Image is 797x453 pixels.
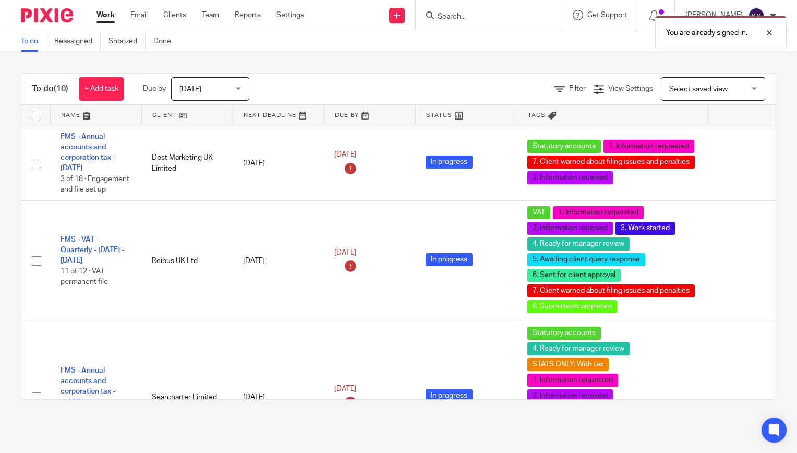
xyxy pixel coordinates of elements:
[108,31,146,52] a: Snoozed
[334,385,356,392] span: [DATE]
[666,28,747,38] p: You are already signed in.
[426,389,473,402] span: In progress
[61,133,115,172] a: FMS - Annual accounts and corporation tax - [DATE]
[426,156,473,169] span: In progress
[527,269,621,282] span: 6. Sent for client approval
[163,10,186,20] a: Clients
[96,10,115,20] a: Work
[603,140,694,153] span: 1. Information requested
[202,10,219,20] a: Team
[527,358,609,371] span: STATS ONLY: With tax
[235,10,261,20] a: Reports
[21,31,46,52] a: To do
[527,140,601,153] span: Statutory accounts
[61,175,129,194] span: 3 of 18 · Engagement and file set up
[233,126,324,200] td: [DATE]
[153,31,179,52] a: Done
[276,10,304,20] a: Settings
[669,86,728,93] span: Select saved view
[615,222,675,235] span: 3. Work started
[61,367,115,406] a: FMS - Annual accounts and corporation tax - [DATE]
[527,237,630,251] span: 4. Ready for manager review
[527,156,695,169] span: 7. Client warned about filing issues and penalties
[61,268,108,286] span: 11 of 12 · VAT permanent file
[527,342,630,355] span: 4. Ready for manager review
[569,85,586,92] span: Filter
[141,126,233,200] td: Dost Marketing UK Limited
[179,86,201,93] span: [DATE]
[334,249,356,256] span: [DATE]
[54,31,101,52] a: Reassigned
[553,206,644,219] span: 1. Information requested
[32,84,68,94] h1: To do
[141,200,233,321] td: Reibus UK Ltd
[61,236,124,265] a: FMS - VAT - Quarterly - [DATE] - [DATE]
[143,84,166,94] p: Due by
[527,222,613,235] span: 2. Information received
[527,374,618,387] span: 1. Information requested
[527,389,613,402] span: 2. Information received
[21,8,73,22] img: Pixie
[528,112,546,118] span: Tags
[527,300,617,313] span: 8. Submitted/completed
[426,253,473,266] span: In progress
[130,10,148,20] a: Email
[334,151,356,159] span: [DATE]
[527,253,645,266] span: 5. Awaiting client query response
[79,77,124,101] a: + Add task
[527,206,550,219] span: VAT
[233,200,324,321] td: [DATE]
[527,284,695,297] span: 7. Client warned about filing issues and penalties
[748,7,765,24] img: svg%3E
[608,85,653,92] span: View Settings
[527,327,601,340] span: Statutory accounts
[527,171,613,184] span: 2. Information received
[54,85,68,93] span: (10)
